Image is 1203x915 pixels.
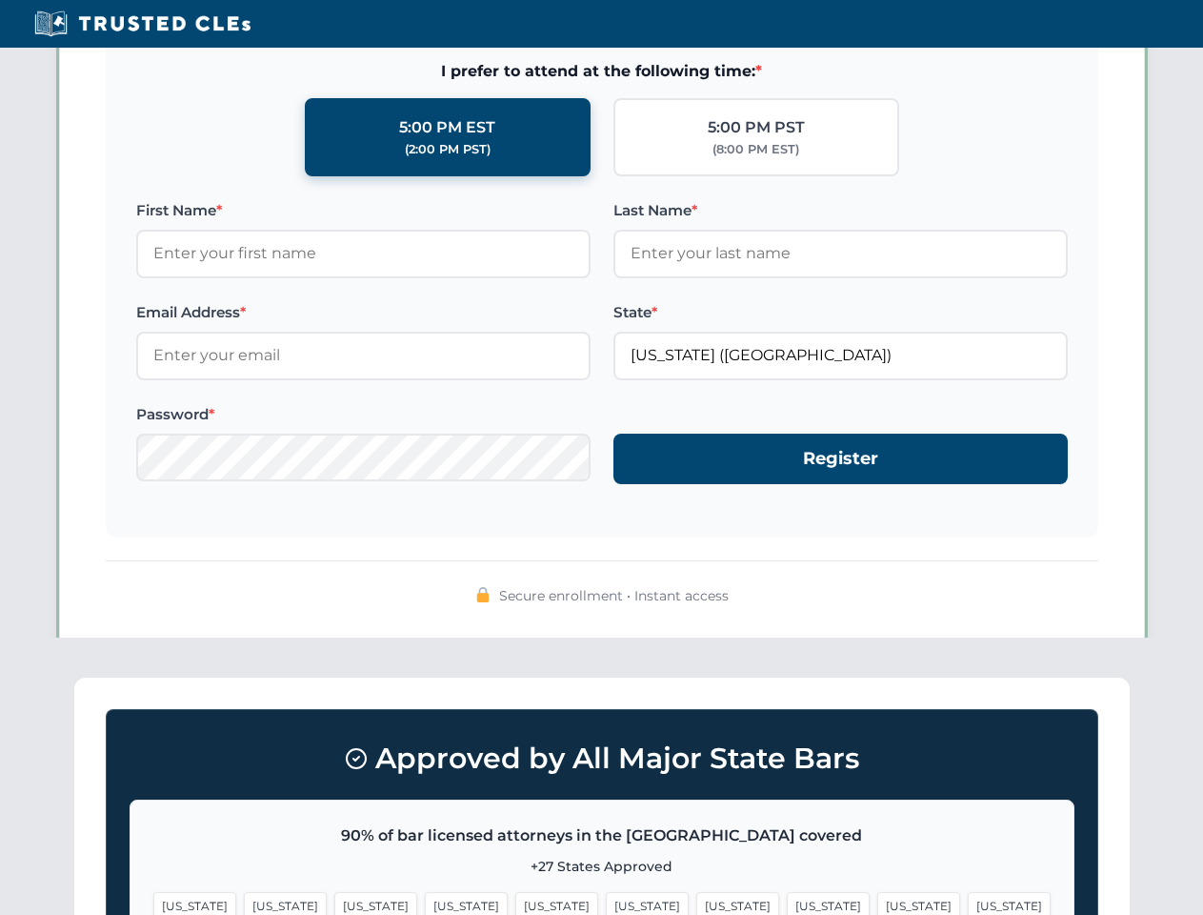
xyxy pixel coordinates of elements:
[136,59,1068,84] span: I prefer to attend at the following time:
[153,856,1051,877] p: +27 States Approved
[613,434,1068,484] button: Register
[712,140,799,159] div: (8:00 PM EST)
[136,332,591,379] input: Enter your email
[136,230,591,277] input: Enter your first name
[708,115,805,140] div: 5:00 PM PST
[475,587,491,602] img: 🔒
[399,115,495,140] div: 5:00 PM EST
[136,301,591,324] label: Email Address
[29,10,256,38] img: Trusted CLEs
[499,585,729,606] span: Secure enrollment • Instant access
[130,733,1074,784] h3: Approved by All Major State Bars
[613,230,1068,277] input: Enter your last name
[153,823,1051,848] p: 90% of bar licensed attorneys in the [GEOGRAPHIC_DATA] covered
[136,403,591,426] label: Password
[405,140,491,159] div: (2:00 PM PST)
[136,199,591,222] label: First Name
[613,199,1068,222] label: Last Name
[613,301,1068,324] label: State
[613,332,1068,379] input: Florida (FL)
